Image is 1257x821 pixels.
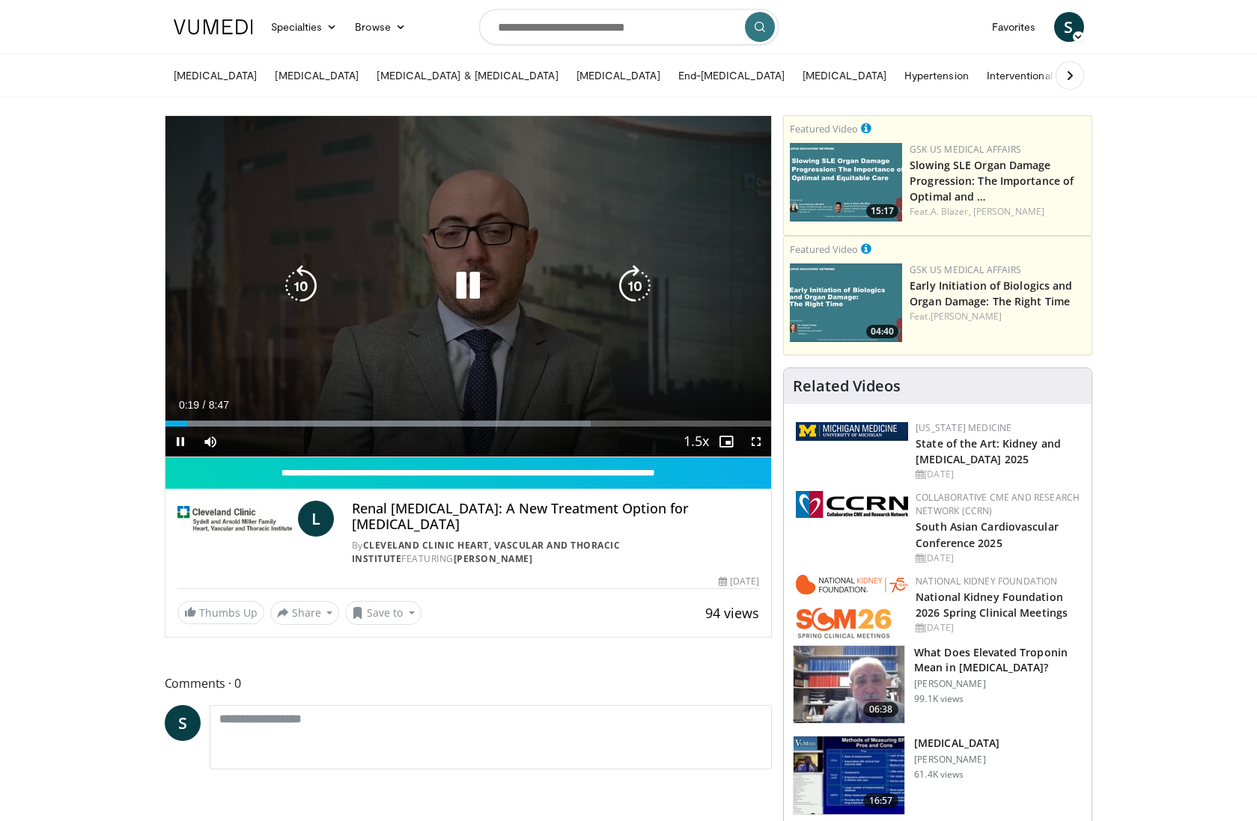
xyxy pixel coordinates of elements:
[793,645,1083,724] a: 06:38 What Does Elevated Troponin Mean in [MEDICAL_DATA]? [PERSON_NAME] 99.1K views
[916,519,1059,549] a: South Asian Cardiovascular Conference 2025
[177,501,292,537] img: Cleveland Clinic Heart, Vascular and Thoracic Institute
[978,61,1120,91] a: Interventional Nephrology
[983,12,1045,42] a: Favorites
[352,539,759,566] div: By FEATURING
[794,736,904,814] img: a92b9a22-396b-4790-a2bb-5028b5f4e720.150x105_q85_crop-smart_upscale.jpg
[165,116,772,457] video-js: Video Player
[914,754,999,766] p: [PERSON_NAME]
[266,61,368,91] a: [MEDICAL_DATA]
[796,422,908,441] img: 5ed80e7a-0811-4ad9-9c3a-04de684f05f4.png.150x105_q85_autocrop_double_scale_upscale_version-0.2.png
[165,427,195,457] button: Pause
[916,621,1080,635] div: [DATE]
[794,61,895,91] a: [MEDICAL_DATA]
[916,552,1080,565] div: [DATE]
[973,205,1044,218] a: [PERSON_NAME]
[165,674,773,693] span: Comments 0
[914,678,1083,690] p: [PERSON_NAME]
[895,61,978,91] a: Hypertension
[705,604,759,622] span: 94 views
[790,263,902,342] img: b4d418dc-94e0-46e0-a7ce-92c3a6187fbe.png.150x105_q85_crop-smart_upscale.jpg
[195,427,225,457] button: Mute
[719,575,759,588] div: [DATE]
[454,552,533,565] a: [PERSON_NAME]
[209,399,229,411] span: 8:47
[931,310,1002,323] a: [PERSON_NAME]
[345,601,421,625] button: Save to
[863,702,899,717] span: 06:38
[346,12,415,42] a: Browse
[793,377,901,395] h4: Related Videos
[796,491,908,518] img: a04ee3ba-8487-4636-b0fb-5e8d268f3737.png.150x105_q85_autocrop_double_scale_upscale_version-0.2.png
[567,61,669,91] a: [MEDICAL_DATA]
[790,263,902,342] a: 04:40
[298,501,334,537] a: L
[916,491,1080,517] a: Collaborative CME and Research Network (CCRN)
[910,310,1086,323] div: Feat.
[270,601,340,625] button: Share
[910,263,1021,276] a: GSK US Medical Affairs
[741,427,771,457] button: Fullscreen
[203,399,206,411] span: /
[916,468,1080,481] div: [DATE]
[914,736,999,751] h3: [MEDICAL_DATA]
[914,645,1083,675] h3: What Does Elevated Troponin Mean in [MEDICAL_DATA]?
[916,575,1057,587] a: National Kidney Foundation
[790,143,902,222] a: 15:17
[711,427,741,457] button: Enable picture-in-picture mode
[916,421,1011,434] a: [US_STATE] Medicine
[910,205,1086,219] div: Feat.
[863,793,899,808] span: 16:57
[179,399,199,411] span: 0:19
[910,278,1072,308] a: Early Initiation of Biologics and Organ Damage: The Right Time
[368,61,567,91] a: [MEDICAL_DATA] & [MEDICAL_DATA]
[910,158,1074,204] a: Slowing SLE Organ Damage Progression: The Importance of Optimal and …
[790,143,902,222] img: dff207f3-9236-4a51-a237-9c7125d9f9ab.png.150x105_q85_crop-smart_upscale.jpg
[793,736,1083,815] a: 16:57 [MEDICAL_DATA] [PERSON_NAME] 61.4K views
[790,242,858,256] small: Featured Video
[479,9,779,45] input: Search topics, interventions
[931,205,971,218] a: A. Blazer,
[262,12,347,42] a: Specialties
[669,61,794,91] a: End-[MEDICAL_DATA]
[165,705,201,741] a: S
[352,501,759,533] h4: Renal [MEDICAL_DATA]: A New Treatment Option for [MEDICAL_DATA]
[165,61,267,91] a: [MEDICAL_DATA]
[796,575,908,638] img: 79503c0a-d5ce-4e31-88bd-91ebf3c563fb.png.150x105_q85_autocrop_double_scale_upscale_version-0.2.png
[910,143,1021,156] a: GSK US Medical Affairs
[794,646,904,724] img: 98daf78a-1d22-4ebe-927e-10afe95ffd94.150x105_q85_crop-smart_upscale.jpg
[352,539,621,565] a: Cleveland Clinic Heart, Vascular and Thoracic Institute
[790,122,858,135] small: Featured Video
[916,590,1068,620] a: National Kidney Foundation 2026 Spring Clinical Meetings
[866,325,898,338] span: 04:40
[165,421,772,427] div: Progress Bar
[866,204,898,218] span: 15:17
[1054,12,1084,42] a: S
[916,436,1061,466] a: State of the Art: Kidney and [MEDICAL_DATA] 2025
[174,19,253,34] img: VuMedi Logo
[914,693,964,705] p: 99.1K views
[914,769,964,781] p: 61.4K views
[177,601,264,624] a: Thumbs Up
[681,427,711,457] button: Playback Rate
